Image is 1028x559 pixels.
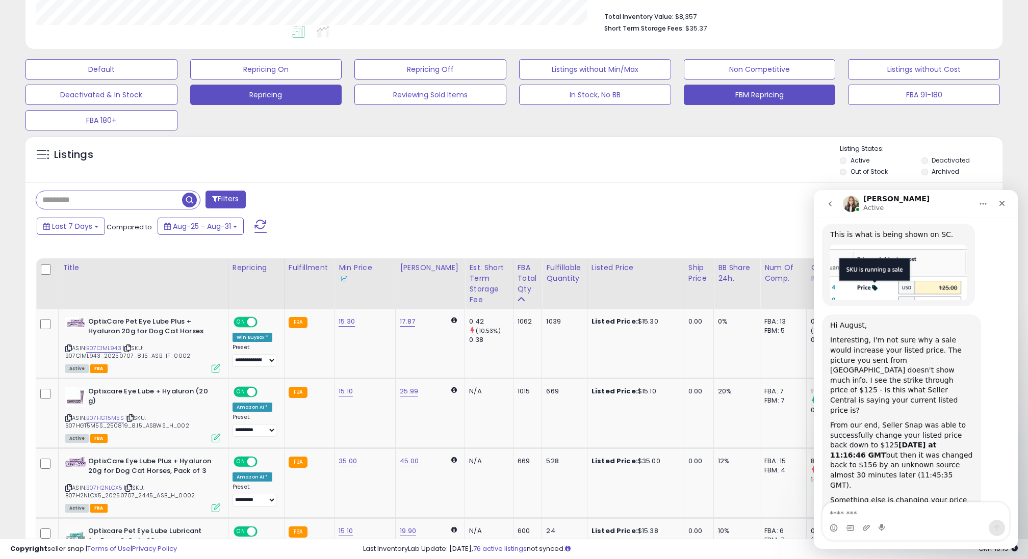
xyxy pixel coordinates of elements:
[592,457,676,466] div: $35.00
[86,344,121,353] a: B07C1ML943
[764,262,802,284] div: Num of Comp.
[476,327,500,335] small: (10.53%)
[9,312,195,330] textarea: Message…
[10,544,47,553] strong: Copyright
[289,457,307,468] small: FBA
[604,24,684,33] b: Short Term Storage Fees:
[32,334,40,342] button: Gif picker
[87,544,131,553] a: Terms of Use
[811,387,853,396] div: 190
[592,526,638,536] b: Listed Price:
[469,526,505,536] div: N/A
[8,124,196,364] div: Britney says…
[339,274,349,284] img: InventoryLab Logo
[688,526,706,536] div: 0.00
[764,526,799,536] div: FBA: 6
[518,317,534,326] div: 1062
[88,526,212,548] b: Optixcare Pet Eye Lube Lubricant for Dogs & Cats 20 gram
[90,504,108,513] span: FBA
[764,326,799,335] div: FBM: 5
[65,364,89,373] span: All listings currently available for purchase on Amazon
[546,457,579,466] div: 528
[233,333,272,342] div: Win BuyBox *
[764,466,799,475] div: FBM: 4
[65,387,86,407] img: 31ZQOQz2OIL._SL40_.jpg
[811,262,849,284] div: Ordered Items
[65,344,190,359] span: | SKU: B07C1ML943_20250707_8.15_ASB_IF_0002
[16,130,159,141] div: Hi August,
[190,85,342,105] button: Repricing
[688,387,706,396] div: 0.00
[469,317,512,326] div: 0.42
[88,387,212,408] b: Optixcare Eye Lube + Hyaluron (20 g)
[173,221,231,231] span: Aug-25 - Aug-31
[851,156,869,165] label: Active
[518,387,534,396] div: 1015
[52,221,92,231] span: Last 7 Days
[158,218,244,235] button: Aug-25 - Aug-31
[363,544,1018,554] div: Last InventoryLab Update: [DATE], not synced.
[339,526,353,536] a: 15.10
[65,484,195,499] span: | SKU: B07H2NLCX5_20250707_24.45_ASB_H_0002
[63,262,224,273] div: Title
[684,85,836,105] button: FBM Repricing
[54,148,93,162] h5: Listings
[107,222,153,232] span: Compared to:
[65,457,86,467] img: 41vrkAm78zL._SL40_.jpg
[546,526,579,536] div: 24
[65,504,89,513] span: All listings currently available for purchase on Amazon
[811,475,853,485] div: 103
[718,526,752,536] div: 10%
[851,167,888,176] label: Out of Stock
[811,327,825,335] small: (0%)
[354,59,506,79] button: Repricing Off
[604,12,674,21] b: Total Inventory Value:
[718,457,752,466] div: 12%
[25,59,177,79] button: Default
[546,387,579,396] div: 669
[8,124,167,341] div: Hi August,Interesting, I'm not sure why a sale would increase your listed price. The picture you ...
[65,457,220,511] div: ASIN:
[175,330,191,346] button: Send a message…
[190,59,342,79] button: Repricing On
[764,387,799,396] div: FBA: 7
[592,262,680,273] div: Listed Price
[932,156,970,165] label: Deactivated
[400,456,419,466] a: 45.00
[684,59,836,79] button: Non Competitive
[469,387,505,396] div: N/A
[65,434,89,443] span: All listings currently available for purchase on Amazon
[235,318,247,327] span: ON
[339,316,355,327] a: 15.30
[233,403,272,412] div: Amazon AI *
[289,262,330,273] div: Fulfillment
[65,414,189,429] span: | SKU: B07HGT5M5S_250819_8.15_ASBWS_H_002
[811,526,853,536] div: 0
[519,59,671,79] button: Listings without Min/Max
[685,23,707,33] span: $35.37
[688,262,709,284] div: Ship Price
[233,472,272,482] div: Amazon AI *
[339,273,391,284] div: Some or all of the values in this column are provided from Inventory Lab.
[592,316,638,326] b: Listed Price:
[764,396,799,405] div: FBM: 7
[718,262,756,284] div: BB Share 24h.
[235,527,247,536] span: ON
[65,317,86,328] img: 41f6tN1y49L._SL40_.jpg
[519,85,671,105] button: In Stock, No BB
[688,457,706,466] div: 0.00
[10,544,177,554] div: seller snap | |
[132,544,177,553] a: Privacy Policy
[811,457,853,466] div: 80
[592,456,638,466] b: Listed Price:
[233,344,276,367] div: Preset:
[90,364,108,373] span: FBA
[339,262,391,284] div: Min Price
